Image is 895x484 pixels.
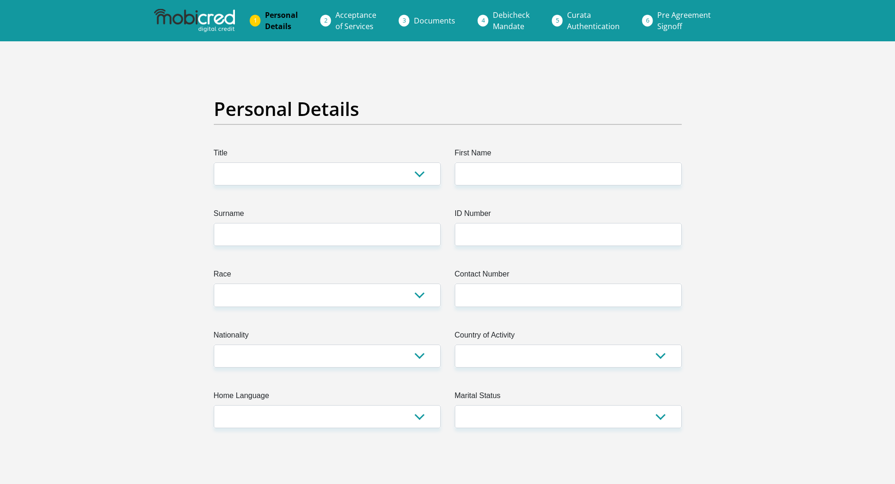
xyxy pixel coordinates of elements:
[455,330,682,345] label: Country of Activity
[455,162,682,185] input: First Name
[214,390,441,405] label: Home Language
[567,10,620,31] span: Curata Authentication
[455,208,682,223] label: ID Number
[335,10,376,31] span: Acceptance of Services
[214,223,441,246] input: Surname
[560,6,627,36] a: CurataAuthentication
[328,6,384,36] a: Acceptanceof Services
[154,9,235,32] img: mobicred logo
[657,10,711,31] span: Pre Agreement Signoff
[214,330,441,345] label: Nationality
[214,147,441,162] label: Title
[406,11,463,30] a: Documents
[214,269,441,284] label: Race
[485,6,537,36] a: DebicheckMandate
[455,390,682,405] label: Marital Status
[455,223,682,246] input: ID Number
[265,10,298,31] span: Personal Details
[455,284,682,307] input: Contact Number
[257,6,305,36] a: PersonalDetails
[214,208,441,223] label: Surname
[455,147,682,162] label: First Name
[455,269,682,284] label: Contact Number
[493,10,529,31] span: Debicheck Mandate
[214,98,682,120] h2: Personal Details
[650,6,718,36] a: Pre AgreementSignoff
[414,15,455,26] span: Documents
